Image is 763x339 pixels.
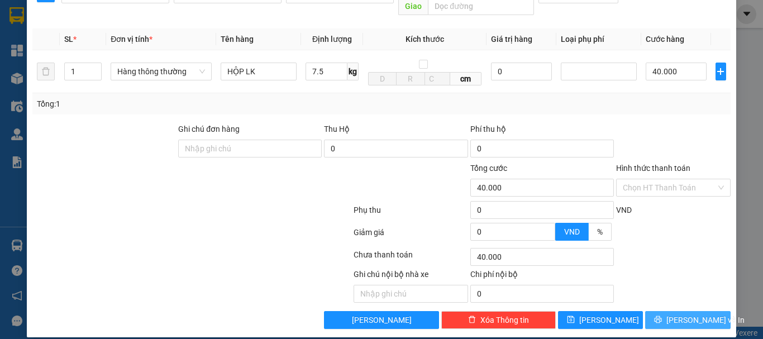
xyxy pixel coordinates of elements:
input: D [368,72,397,85]
div: Ghi chú nội bộ nhà xe [354,268,468,285]
span: cm [450,72,482,85]
label: Hình thức thanh toán [616,164,690,173]
input: Nhập ghi chú [354,285,468,303]
div: Tổng: 1 [37,98,295,110]
th: Loại phụ phí [556,28,641,50]
button: save[PERSON_NAME] [558,311,643,329]
span: Giá trị hàng [491,35,532,44]
span: printer [654,316,662,324]
span: Kích thước [406,35,444,44]
span: % [597,227,603,236]
button: deleteXóa Thông tin [441,311,556,329]
span: save [567,316,575,324]
span: VND [616,206,632,214]
input: R [396,72,425,85]
span: Cước hàng [646,35,684,44]
span: Xóa Thông tin [480,314,529,326]
span: kg [347,63,359,80]
span: plus [716,67,726,76]
input: Ghi chú đơn hàng [178,140,322,157]
span: [PERSON_NAME] [579,314,639,326]
label: Ghi chú đơn hàng [178,125,240,133]
span: Đơn vị tính [111,35,152,44]
span: Tên hàng [221,35,254,44]
input: VD: Bàn, Ghế [221,63,297,80]
span: Thu Hộ [324,125,350,133]
span: delete [468,316,476,324]
span: Hàng thông thường [117,63,205,80]
span: VND [564,227,580,236]
span: [PERSON_NAME] và In [666,314,745,326]
input: C [425,72,450,85]
div: Chi phí nội bộ [470,268,614,285]
div: Phụ thu [352,204,469,223]
button: plus [716,63,726,80]
div: Giảm giá [352,226,469,246]
button: [PERSON_NAME] [324,311,438,329]
input: 0 [491,63,552,80]
div: Chưa thanh toán [352,249,469,268]
span: [PERSON_NAME] [352,314,412,326]
span: Định lượng [312,35,352,44]
button: printer[PERSON_NAME] và In [645,311,731,329]
span: Tổng cước [470,164,507,173]
div: Phí thu hộ [470,123,614,140]
span: SL [64,35,73,44]
button: delete [37,63,55,80]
